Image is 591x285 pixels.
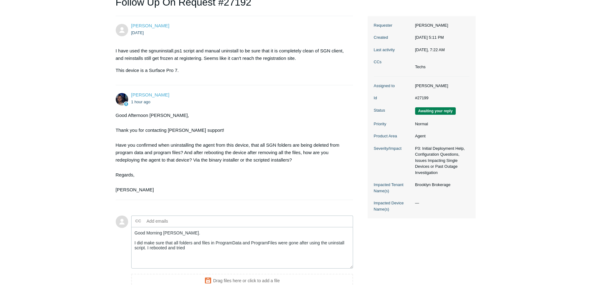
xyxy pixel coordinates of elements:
[412,145,469,176] dd: P3: Initial Deployment Help, Configuration Questions, Issues Impacting Single Devices or Past Out...
[131,227,353,269] textarea: Add your reply
[374,34,412,41] dt: Created
[374,200,412,212] dt: Impacted Device Name(s)
[412,133,469,139] dd: Agent
[415,35,444,40] time: 08/08/2025, 17:11
[131,23,169,28] span: Randall Kilgore
[131,92,169,97] span: Connor Davis
[144,216,211,226] input: Add emails
[412,200,469,206] dd: —
[116,112,347,194] div: Good Afternoon [PERSON_NAME], Thank you for contacting [PERSON_NAME] support! Have you confirmed ...
[412,121,469,127] dd: Normal
[131,23,169,28] a: [PERSON_NAME]
[412,22,469,29] dd: [PERSON_NAME]
[116,67,347,74] p: This device is a Surface Pro 7.
[374,83,412,89] dt: Assigned to
[374,182,412,194] dt: Impacted Tenant Name(s)
[415,47,445,52] time: 08/11/2025, 07:22
[374,107,412,114] dt: Status
[135,216,141,226] label: CC
[412,95,469,101] dd: #27199
[374,121,412,127] dt: Priority
[131,30,144,35] time: 08/08/2025, 17:11
[412,83,469,89] dd: [PERSON_NAME]
[374,133,412,139] dt: Product Area
[415,107,456,115] span: We are waiting for you to respond
[374,22,412,29] dt: Requester
[374,47,412,53] dt: Last activity
[374,145,412,152] dt: Severity/Impact
[131,100,150,104] time: 08/11/2025, 07:22
[374,59,412,65] dt: CCs
[412,182,469,188] dd: Brooklyn Brokerage
[415,64,426,70] li: Techs
[374,95,412,101] dt: Id
[116,47,347,62] p: I have used the sgnuninstall.ps1 script and manual uninstall to be sure that it is completely cle...
[131,92,169,97] a: [PERSON_NAME]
